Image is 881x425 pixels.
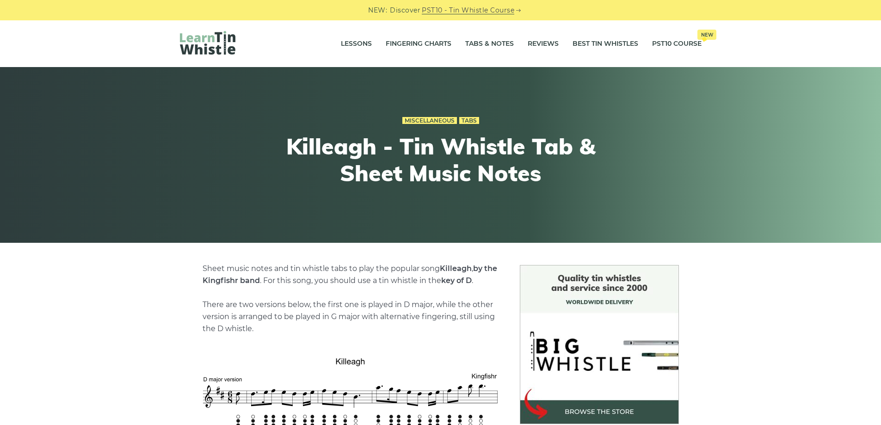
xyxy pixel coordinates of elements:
a: Tabs & Notes [465,32,514,55]
h1: Killeagh - Tin Whistle Tab & Sheet Music Notes [271,133,611,186]
a: Tabs [459,117,479,124]
a: Fingering Charts [386,32,451,55]
img: BigWhistle Tin Whistle Store [520,265,679,424]
a: Miscellaneous [402,117,457,124]
a: Reviews [528,32,559,55]
p: . For this song, you should use a tin whistle in the . There are two versions below, the first on... [203,263,498,335]
a: Lessons [341,32,372,55]
strong: key of D [441,276,472,285]
span: Sheet music notes and tin whistle tabs to play the popular song , [203,264,473,273]
a: PST10 CourseNew [652,32,702,55]
img: LearnTinWhistle.com [180,31,235,55]
span: New [697,30,716,40]
strong: Killeagh [440,264,472,273]
a: Best Tin Whistles [573,32,638,55]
